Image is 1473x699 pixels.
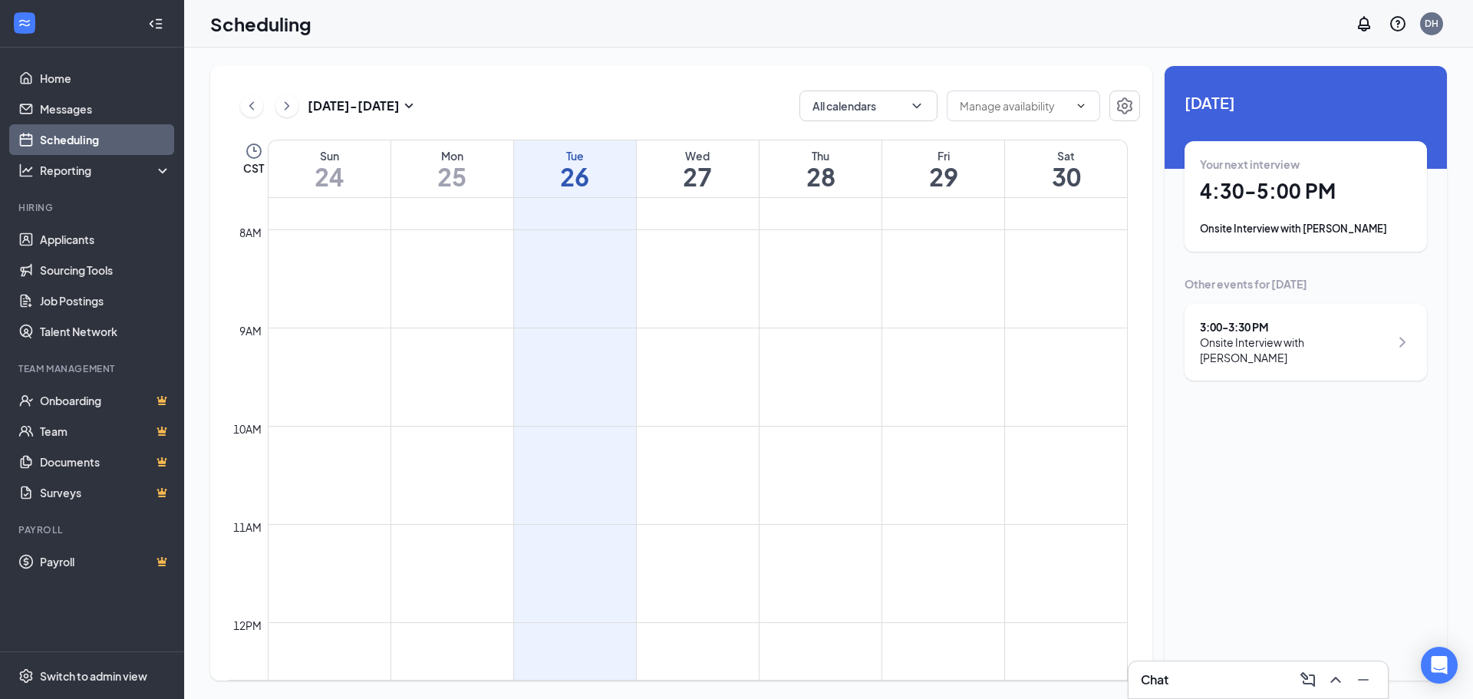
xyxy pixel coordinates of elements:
div: 3:00 - 3:30 PM [1200,319,1389,335]
a: August 25, 2025 [391,140,513,197]
svg: ChevronUp [1326,671,1345,689]
h1: 25 [391,163,513,190]
a: August 28, 2025 [760,140,881,197]
h1: 28 [760,163,881,190]
div: Hiring [18,201,168,214]
a: Sourcing Tools [40,255,171,285]
svg: SmallChevronDown [400,97,418,115]
svg: Minimize [1354,671,1372,689]
svg: ChevronRight [279,97,295,115]
a: August 27, 2025 [637,140,759,197]
span: [DATE] [1185,91,1427,114]
h1: 4:30 - 5:00 PM [1200,178,1412,204]
h3: Chat [1141,671,1168,688]
h1: 24 [269,163,390,190]
a: OnboardingCrown [40,385,171,416]
h3: [DATE] - [DATE] [308,97,400,114]
a: August 26, 2025 [514,140,636,197]
div: 11am [230,519,265,536]
svg: ChevronDown [1075,100,1087,112]
a: TeamCrown [40,416,171,447]
button: ChevronLeft [240,94,263,117]
svg: ChevronRight [1393,333,1412,351]
a: Talent Network [40,316,171,347]
div: Thu [760,148,881,163]
div: 9am [236,322,265,339]
button: Minimize [1351,668,1376,692]
a: Messages [40,94,171,124]
div: Sun [269,148,390,163]
div: Payroll [18,523,168,536]
button: Settings [1109,91,1140,121]
div: 12pm [230,617,265,634]
svg: QuestionInfo [1389,15,1407,33]
svg: ChevronDown [909,98,924,114]
div: Tue [514,148,636,163]
div: 10am [230,420,265,437]
button: All calendarsChevronDown [799,91,938,121]
div: Mon [391,148,513,163]
h1: 27 [637,163,759,190]
h1: 26 [514,163,636,190]
svg: Collapse [148,16,163,31]
a: August 30, 2025 [1005,140,1127,197]
a: August 24, 2025 [269,140,390,197]
svg: Notifications [1355,15,1373,33]
button: ChevronUp [1323,668,1348,692]
div: Reporting [40,163,172,178]
div: Your next interview [1200,157,1412,172]
div: Fri [882,148,1004,163]
h1: 30 [1005,163,1127,190]
svg: ComposeMessage [1299,671,1317,689]
div: Open Intercom Messenger [1421,647,1458,684]
div: 8am [236,224,265,241]
a: DocumentsCrown [40,447,171,477]
div: Other events for [DATE] [1185,276,1427,292]
input: Manage availability [960,97,1069,114]
svg: Analysis [18,163,34,178]
div: Switch to admin view [40,668,147,684]
button: ChevronRight [275,94,298,117]
h1: 29 [882,163,1004,190]
a: Applicants [40,224,171,255]
svg: Settings [1115,97,1134,115]
a: PayrollCrown [40,546,171,577]
a: Scheduling [40,124,171,155]
a: SurveysCrown [40,477,171,508]
div: Team Management [18,362,168,375]
h1: Scheduling [210,11,311,37]
a: August 29, 2025 [882,140,1004,197]
svg: Clock [245,142,263,160]
div: Onsite Interview with [PERSON_NAME] [1200,335,1389,365]
a: Home [40,63,171,94]
button: ComposeMessage [1296,668,1320,692]
div: DH [1425,17,1438,30]
svg: Settings [18,668,34,684]
a: Job Postings [40,285,171,316]
div: Sat [1005,148,1127,163]
div: Onsite Interview with [PERSON_NAME] [1200,221,1412,236]
svg: ChevronLeft [244,97,259,115]
svg: WorkstreamLogo [17,15,32,31]
div: Wed [637,148,759,163]
span: CST [243,160,264,176]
